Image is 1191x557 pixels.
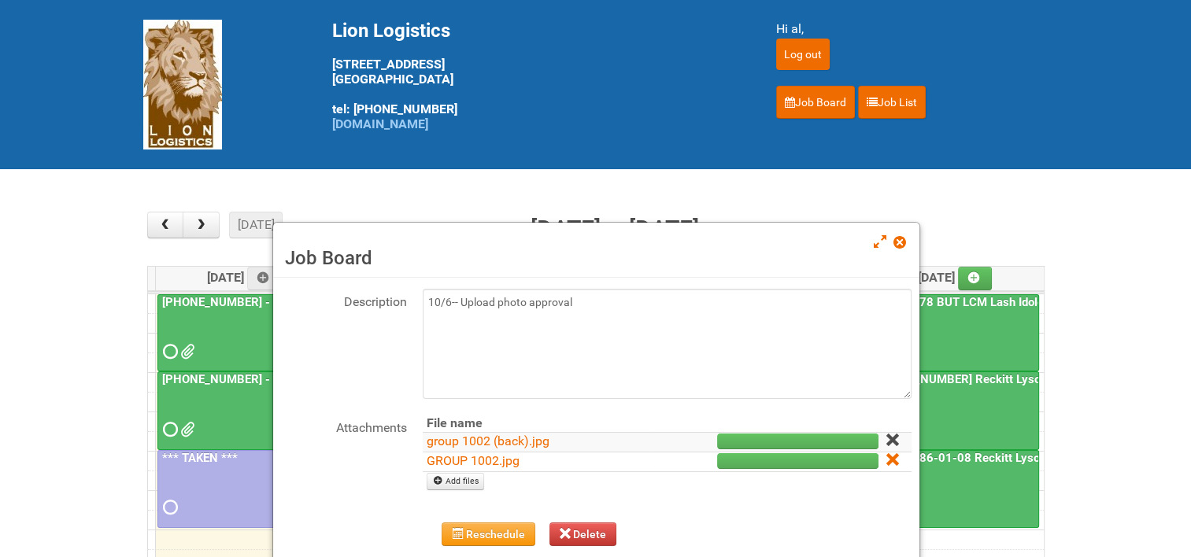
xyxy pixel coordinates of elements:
[247,267,282,290] a: Add an event
[869,295,1111,309] a: 25-058978 BUT LCM Lash Idole US / Retest
[549,522,617,546] button: Delete
[143,20,222,149] img: Lion Logistics
[776,39,830,70] input: Log out
[143,76,222,91] a: Lion Logistics
[163,346,174,357] span: Requested
[332,20,450,42] span: Lion Logistics
[159,372,489,386] a: [PHONE_NUMBER] - Naked Reformulation Mailing 1 PHOTOS
[285,246,908,270] h3: Job Board
[332,20,737,131] div: [STREET_ADDRESS] [GEOGRAPHIC_DATA] tel: [PHONE_NUMBER]
[423,415,652,433] th: File name
[163,424,174,435] span: Requested
[163,502,174,513] span: Requested
[531,212,699,248] h2: [DATE] – [DATE]
[423,289,912,399] textarea: 10/6-- Upload photo approval
[442,522,535,546] button: Reschedule
[427,433,549,448] a: group 1002 (back).jpg
[918,270,993,285] span: [DATE]
[867,371,1039,449] a: [PHONE_NUMBER] Reckitt Lysol Wipes Stage 4 - labeling day
[180,424,191,435] span: GROUP 1003.jpg GROUP 1003 (2).jpg GROUP 1003 (3).jpg GROUP 1003 (4).jpg GROUP 1003 (5).jpg GROUP ...
[281,289,407,312] label: Description
[159,295,440,309] a: [PHONE_NUMBER] - Naked Reformulation Mailing 1
[776,86,855,119] a: Job Board
[207,270,282,285] span: [DATE]
[776,20,1049,39] div: Hi al,
[229,212,283,238] button: [DATE]
[427,473,484,490] a: Add files
[157,371,328,449] a: [PHONE_NUMBER] - Naked Reformulation Mailing 1 PHOTOS
[180,346,191,357] span: Lion25-055556-01_LABELS_03Oct25.xlsx MOR - 25-055556-01.xlsm G147.png G258.png G369.png M147.png ...
[281,415,407,437] label: Attachments
[858,86,926,119] a: Job List
[332,116,428,131] a: [DOMAIN_NAME]
[427,453,520,468] a: GROUP 1002.jpg
[958,267,993,290] a: Add an event
[869,451,1137,465] a: 25-011286-01-08 Reckitt Lysol Laundry Scented
[867,294,1039,372] a: 25-058978 BUT LCM Lash Idole US / Retest
[157,294,328,372] a: [PHONE_NUMBER] - Naked Reformulation Mailing 1
[867,450,1039,528] a: 25-011286-01-08 Reckitt Lysol Laundry Scented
